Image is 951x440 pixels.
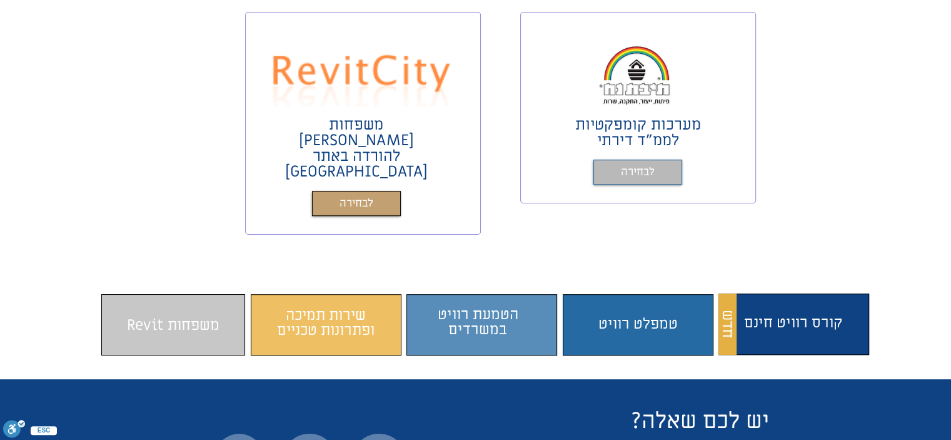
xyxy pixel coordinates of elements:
[340,195,373,213] span: לבחירה
[563,294,713,356] div: התוכן משתנה כשעוברים עם העכבר
[268,41,456,106] img: Revit city משפחות רוויט בחינם
[717,310,738,339] span: חדש
[718,294,869,355] div: התוכן משתנה כשעוברים עם העכבר
[312,191,401,216] a: לבחירה
[406,294,557,356] div: התוכן משתנה כשעוברים עם העכבר
[575,115,701,151] span: מערכות קומפקטיות לממ"ד דירתי
[593,160,682,185] a: לבחירה
[251,294,401,356] div: התוכן משתנה כשעוברים עם העכבר
[591,41,680,106] img: תיבת נח משפחות רוויט בחינם
[101,294,245,356] div: התוכן משתנה כשעוברים עם העכבר
[621,163,655,182] span: לבחירה
[285,115,428,182] span: משפחות [PERSON_NAME] להורדה באתר [GEOGRAPHIC_DATA]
